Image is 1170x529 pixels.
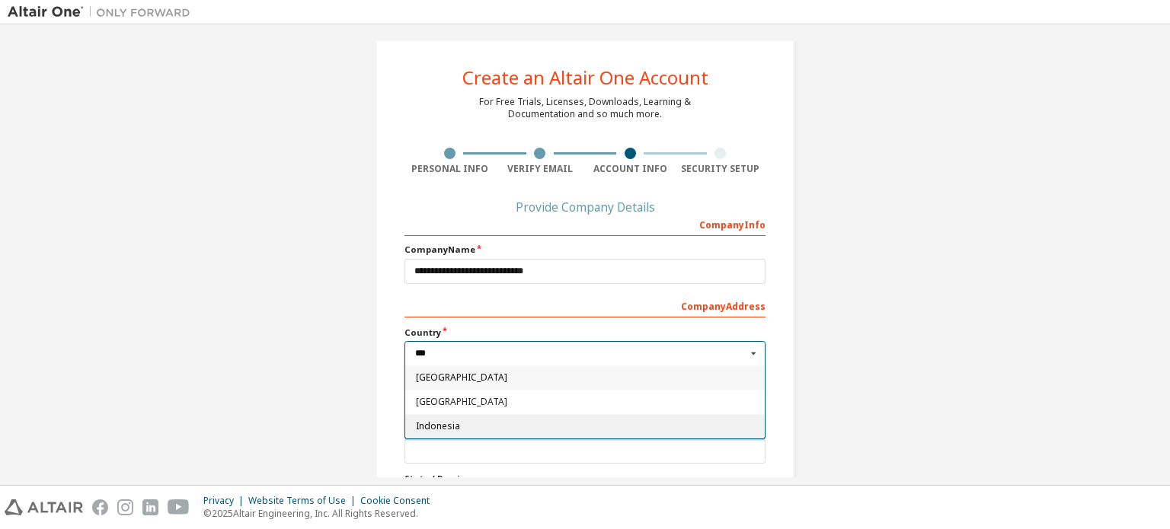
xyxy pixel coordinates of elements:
[203,495,248,507] div: Privacy
[495,163,586,175] div: Verify Email
[404,202,766,212] div: Provide Company Details
[92,499,108,515] img: facebook.svg
[360,495,439,507] div: Cookie Consent
[585,163,676,175] div: Account Info
[404,327,766,339] label: Country
[8,5,198,20] img: Altair One
[404,212,766,236] div: Company Info
[404,293,766,317] div: Company Address
[479,96,691,120] div: For Free Trials, Licenses, Downloads, Learning & Documentation and so much more.
[416,397,755,406] span: [GEOGRAPHIC_DATA]
[117,499,133,515] img: instagram.svg
[676,163,766,175] div: Security Setup
[404,163,495,175] div: Personal Info
[142,499,158,515] img: linkedin.svg
[203,507,439,520] p: © 2025 Altair Engineering, Inc. All Rights Reserved.
[416,422,755,431] span: Indonesia
[416,373,755,382] span: [GEOGRAPHIC_DATA]
[168,499,190,515] img: youtube.svg
[5,499,83,515] img: altair_logo.svg
[404,473,766,485] label: State / Province
[404,244,766,256] label: Company Name
[462,69,708,87] div: Create an Altair One Account
[248,495,360,507] div: Website Terms of Use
